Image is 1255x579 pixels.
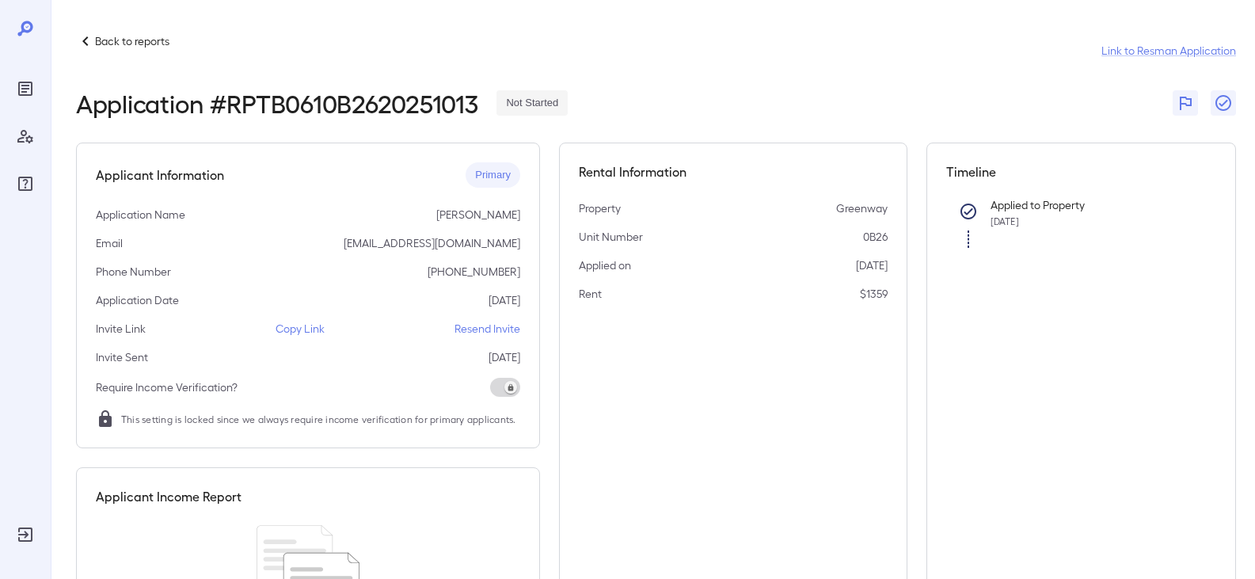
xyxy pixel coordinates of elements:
p: [DATE] [856,257,888,273]
button: Flag Report [1173,90,1198,116]
p: Applied on [579,257,631,273]
div: Manage Users [13,124,38,149]
p: Copy Link [276,321,325,337]
p: [DATE] [489,349,520,365]
p: $1359 [860,286,888,302]
p: Invite Sent [96,349,148,365]
p: Property [579,200,621,216]
span: [DATE] [991,215,1019,227]
h5: Applicant Information [96,166,224,185]
p: [DATE] [489,292,520,308]
p: [PHONE_NUMBER] [428,264,520,280]
button: Close Report [1211,90,1236,116]
span: Primary [466,168,520,183]
p: Invite Link [96,321,146,337]
span: This setting is locked since we always require income verification for primary applicants. [121,411,516,427]
h5: Applicant Income Report [96,487,241,506]
p: [PERSON_NAME] [436,207,520,223]
p: Rent [579,286,602,302]
p: Resend Invite [454,321,520,337]
p: Unit Number [579,229,643,245]
h5: Timeline [946,162,1217,181]
p: Require Income Verification? [96,379,238,395]
a: Link to Resman Application [1101,43,1236,59]
span: Not Started [496,96,568,111]
p: Back to reports [95,33,169,49]
p: Email [96,235,123,251]
p: 0B26 [863,229,888,245]
h2: Application # RPTB0610B2620251013 [76,89,477,117]
div: FAQ [13,171,38,196]
p: Application Date [96,292,179,308]
div: Reports [13,76,38,101]
p: Application Name [96,207,185,223]
p: [EMAIL_ADDRESS][DOMAIN_NAME] [344,235,520,251]
p: Greenway [836,200,888,216]
h5: Rental Information [579,162,888,181]
p: Applied to Property [991,197,1192,213]
div: Log Out [13,522,38,547]
p: Phone Number [96,264,171,280]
